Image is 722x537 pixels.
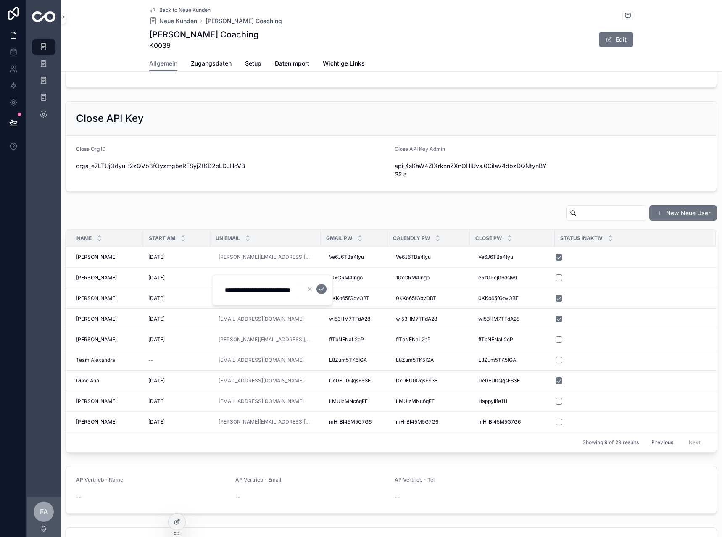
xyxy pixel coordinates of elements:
[326,250,382,264] a: Ve6J6TBa4!yu
[478,336,513,343] span: f!TbNENaL2eP
[76,476,123,483] span: AP Vertrieb - Name
[216,235,240,242] span: UN Email
[475,395,550,408] a: Happylife111
[76,254,117,261] span: [PERSON_NAME]
[148,377,165,384] span: [DATE]
[148,274,205,281] a: [DATE]
[478,398,507,405] span: Happylife111
[148,357,205,363] a: --
[148,316,205,322] a: [DATE]
[478,377,520,384] span: De0EU0QqsFS3E
[27,34,61,133] div: scrollable content
[396,336,431,343] span: f!TbNENaL2eP
[148,295,165,302] span: [DATE]
[329,357,367,363] span: L8Zum5TK5!GA
[76,398,117,405] span: [PERSON_NAME]
[76,295,138,302] a: [PERSON_NAME]
[76,377,99,384] span: Quoc Anh
[329,274,363,281] span: 10xCRM#Ingo
[148,295,205,302] a: [DATE]
[149,59,177,68] span: Allgemein
[396,419,438,425] span: mHrBl45M5G7G6
[76,316,117,322] span: [PERSON_NAME]
[215,395,316,408] a: [EMAIL_ADDRESS][DOMAIN_NAME]
[245,59,261,68] span: Setup
[219,377,304,384] a: [EMAIL_ADDRESS][DOMAIN_NAME]
[148,419,205,425] a: [DATE]
[396,274,430,281] span: 10xCRM#Ingo
[76,377,138,384] a: Quoc Anh
[475,374,550,387] a: De0EU0QqsFS3E
[475,312,550,326] a: wI53HM7TFdA28
[478,419,521,425] span: mHrBl45M5G7G6
[395,162,547,179] span: api_4sKhW4ZIXrknnZXnOHlUvs.0CiIaV4dbzDQNtynBYS2la
[393,312,465,326] a: wI53HM7TFdA28
[76,112,144,125] h2: Close API Key
[76,419,117,425] span: [PERSON_NAME]
[76,419,138,425] a: [PERSON_NAME]
[76,274,117,281] span: [PERSON_NAME]
[478,316,519,322] span: wI53HM7TFdA28
[393,333,465,346] a: f!TbNENaL2eP
[219,357,304,363] a: [EMAIL_ADDRESS][DOMAIN_NAME]
[149,56,177,72] a: Allgemein
[191,56,232,73] a: Zugangsdaten
[393,235,430,242] span: Calendly Pw
[329,254,364,261] span: Ve6J6TBa4!yu
[76,295,117,302] span: [PERSON_NAME]
[323,59,365,68] span: Wichtige Links
[478,274,517,281] span: e5z0Pcj06dQw1
[396,357,434,363] span: L8Zum5TK5!GA
[76,274,138,281] a: [PERSON_NAME]
[76,162,388,170] span: orga_e7LTUjOdyuH2zQVb8fOyzmgbeRFSyjZtKD2oLDJHoVB
[219,254,312,261] a: [PERSON_NAME][EMAIL_ADDRESS][DOMAIN_NAME]
[393,250,465,264] a: Ve6J6TBa4!yu
[393,271,465,284] a: 10xCRM#Ingo
[326,415,382,429] a: mHrBl45M5G7G6
[148,254,205,261] a: [DATE]
[148,357,153,363] span: --
[148,377,205,384] a: [DATE]
[475,333,550,346] a: f!TbNENaL2eP
[326,271,382,284] a: 10xCRM#Ingo
[148,398,165,405] span: [DATE]
[219,336,312,343] a: [PERSON_NAME][EMAIL_ADDRESS][DOMAIN_NAME]
[395,146,445,152] span: Close API Key Admin
[329,398,368,405] span: LMU!zMNc6qFE
[475,415,550,429] a: mHrBl45M5G7G6
[393,374,465,387] a: De0EU0QqsFS3E
[329,419,372,425] span: mHrBl45M5G7G6
[396,316,437,322] span: wI53HM7TFdA28
[475,250,550,264] a: Ve6J6TBa4!yu
[475,271,550,284] a: e5z0Pcj06dQw1
[475,235,502,242] span: Close Pw
[76,357,115,363] span: Team Alexandra
[393,395,465,408] a: LMU!zMNc6qFE
[326,333,382,346] a: f!TbNENaL2eP
[582,439,639,446] span: Showing 9 of 29 results
[191,59,232,68] span: Zugangsdaten
[148,274,165,281] span: [DATE]
[206,17,282,25] a: [PERSON_NAME] Coaching
[159,17,197,25] span: Neue Kunden
[395,476,435,483] span: AP Vertrieb - Tel
[219,398,304,405] a: [EMAIL_ADDRESS][DOMAIN_NAME]
[396,295,436,302] span: 0KKo65fGbvOBT
[326,353,382,367] a: L8Zum5TK5!GA
[76,146,106,152] span: Close Org ID
[149,235,175,242] span: Start am
[245,56,261,73] a: Setup
[40,507,48,517] span: FA
[329,377,371,384] span: De0EU0QqsFS3E
[393,353,465,367] a: L8Zum5TK5!GA
[159,7,211,13] span: Back to Neue Kunden
[76,336,117,343] span: [PERSON_NAME]
[215,271,316,284] a: [EMAIL_ADDRESS][DOMAIN_NAME]
[76,398,138,405] a: [PERSON_NAME]
[329,316,370,322] span: wI53HM7TFdA28
[219,419,312,425] a: [PERSON_NAME][EMAIL_ADDRESS][DOMAIN_NAME]
[148,398,205,405] a: [DATE]
[76,336,138,343] a: [PERSON_NAME]
[326,292,382,305] a: 0KKo65fGbvOBT
[560,235,603,242] span: Status Inaktiv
